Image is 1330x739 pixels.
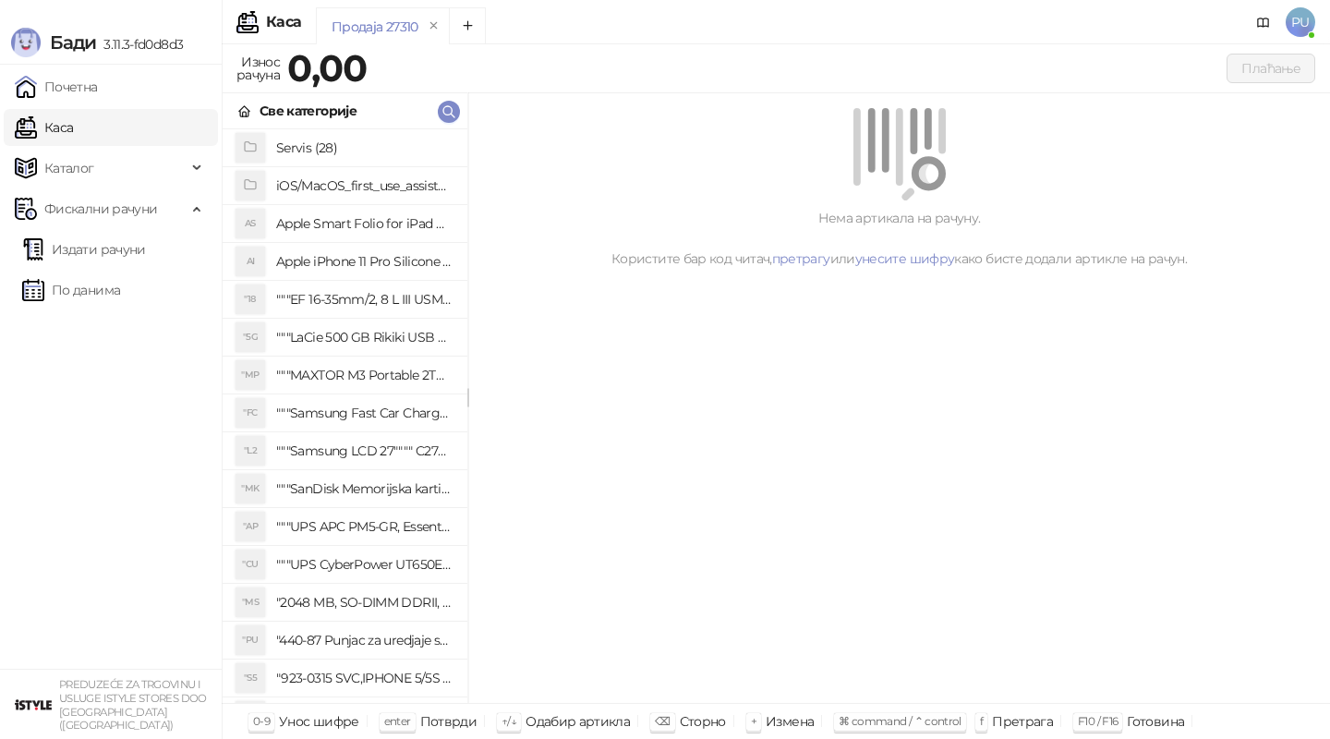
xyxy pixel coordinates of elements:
[15,686,52,723] img: 64x64-companyLogo-77b92cf4-9946-4f36-9751-bf7bb5fd2c7d.png
[236,436,265,466] div: "L2
[236,512,265,541] div: "AP
[236,701,265,731] div: "SD
[266,15,301,30] div: Каса
[772,250,830,267] a: претрагу
[1249,7,1278,37] a: Документација
[751,714,756,728] span: +
[22,231,146,268] a: Издати рачуни
[276,512,453,541] h4: """UPS APC PM5-GR, Essential Surge Arrest,5 utic_nica"""
[276,398,453,428] h4: """Samsung Fast Car Charge Adapter, brzi auto punja_, boja crna"""
[233,50,284,87] div: Износ рачуна
[276,550,453,579] h4: """UPS CyberPower UT650EG, 650VA/360W , line-int., s_uko, desktop"""
[236,398,265,428] div: "FC
[526,709,630,733] div: Одабир артикла
[422,18,446,34] button: remove
[44,150,94,187] span: Каталог
[96,36,183,53] span: 3.11.3-fd0d8d3
[236,322,265,352] div: "5G
[276,360,453,390] h4: """MAXTOR M3 Portable 2TB 2.5"""" crni eksterni hard disk HX-M201TCB/GM"""
[332,17,418,37] div: Продаја 27310
[287,45,367,91] strong: 0,00
[276,663,453,693] h4: "923-0315 SVC,IPHONE 5/5S BATTERY REMOVAL TRAY Držač za iPhone sa kojim se otvara display
[839,714,961,728] span: ⌘ command / ⌃ control
[1227,54,1315,83] button: Плаћање
[59,678,207,732] small: PREDUZEĆE ZA TRGOVINU I USLUGE ISTYLE STORES DOO [GEOGRAPHIC_DATA] ([GEOGRAPHIC_DATA])
[236,550,265,579] div: "CU
[490,208,1308,269] div: Нема артикала на рачуну. Користите бар код читач, или како бисте додали артикле на рачун.
[223,129,467,703] div: grid
[276,133,453,163] h4: Servis (28)
[236,209,265,238] div: AS
[276,285,453,314] h4: """EF 16-35mm/2, 8 L III USM"""
[236,360,265,390] div: "MP
[502,714,516,728] span: ↑/↓
[980,714,983,728] span: f
[766,709,814,733] div: Измена
[279,709,359,733] div: Унос шифре
[276,322,453,352] h4: """LaCie 500 GB Rikiki USB 3.0 / Ultra Compact & Resistant aluminum / USB 3.0 / 2.5"""""""
[236,247,265,276] div: AI
[44,190,157,227] span: Фискални рачуни
[236,625,265,655] div: "PU
[420,709,478,733] div: Потврди
[276,625,453,655] h4: "440-87 Punjac za uredjaje sa micro USB portom 4/1, Stand."
[236,588,265,617] div: "MS
[680,709,726,733] div: Сторно
[384,714,411,728] span: enter
[276,701,453,731] h4: "923-0448 SVC,IPHONE,TOURQUE DRIVER KIT .65KGF- CM Šrafciger "
[992,709,1053,733] div: Претрага
[655,714,670,728] span: ⌫
[1286,7,1315,37] span: PU
[1127,709,1184,733] div: Готовина
[50,31,96,54] span: Бади
[15,109,73,146] a: Каса
[11,28,41,57] img: Logo
[15,68,98,105] a: Почетна
[236,663,265,693] div: "S5
[260,101,357,121] div: Све категорије
[22,272,120,309] a: По данима
[449,7,486,44] button: Add tab
[276,247,453,276] h4: Apple iPhone 11 Pro Silicone Case - Black
[236,474,265,503] div: "MK
[276,171,453,200] h4: iOS/MacOS_first_use_assistance (4)
[276,588,453,617] h4: "2048 MB, SO-DIMM DDRII, 667 MHz, Napajanje 1,8 0,1 V, Latencija CL5"
[276,209,453,238] h4: Apple Smart Folio for iPad mini (A17 Pro) - Sage
[855,250,955,267] a: унесите шифру
[236,285,265,314] div: "18
[276,436,453,466] h4: """Samsung LCD 27"""" C27F390FHUXEN"""
[253,714,270,728] span: 0-9
[276,474,453,503] h4: """SanDisk Memorijska kartica 256GB microSDXC sa SD adapterom SDSQXA1-256G-GN6MA - Extreme PLUS, ...
[1078,714,1118,728] span: F10 / F16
